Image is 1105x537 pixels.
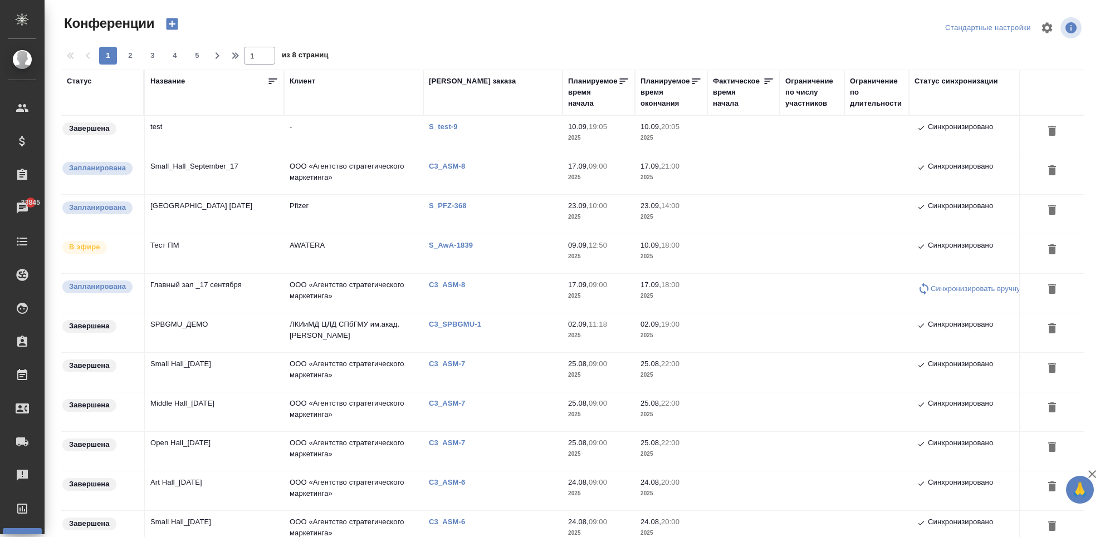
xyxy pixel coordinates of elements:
button: Удалить [1043,516,1062,537]
p: 09:00 [589,518,607,526]
span: 5 [188,50,206,61]
p: Синхронизировано [928,319,993,332]
td: - [284,116,423,155]
button: 🙏 [1066,476,1094,504]
p: 2025 [640,449,702,460]
div: Название [150,76,185,87]
a: C3_ASM-6 [429,478,473,486]
td: Art Hall_[DATE] [145,471,284,510]
p: В эфире [69,242,100,253]
p: 17.09, [640,280,661,289]
p: Синхронизировано [928,477,993,490]
div: Ограничение по длительности [850,76,903,109]
p: Запланирована [69,202,126,213]
span: 3 [144,50,162,61]
button: Удалить [1043,398,1062,418]
p: 19:05 [589,122,607,131]
p: 2025 [568,330,629,341]
button: 4 [166,47,184,65]
p: 2025 [568,449,629,460]
button: Удалить [1043,358,1062,379]
p: 24.08, [640,518,661,526]
button: Удалить [1043,279,1062,300]
p: 21:00 [661,162,679,170]
button: Удалить [1043,477,1062,497]
button: Удалить [1043,200,1062,221]
td: Middle Hall_[DATE] [145,392,284,431]
div: Фактическое время начала [713,76,763,109]
p: Синхронизировано [928,161,993,174]
span: из 8 страниц [282,48,329,65]
td: test [145,116,284,155]
button: Создать [159,14,185,33]
span: 33845 [14,197,47,208]
span: Посмотреть информацию [1060,17,1084,38]
p: 2025 [640,172,702,183]
button: Удалить [1043,319,1062,339]
p: 25.08, [568,439,589,447]
a: C3_SPBGMU-1 [429,320,490,328]
div: Статус синхронизации [915,76,998,87]
span: 🙏 [1070,478,1089,501]
a: C3_ASM-8 [429,280,473,289]
button: Удалить [1043,240,1062,260]
p: 2025 [568,290,629,302]
a: C3_ASM-6 [429,518,473,526]
p: 2025 [640,290,702,302]
p: 09:00 [589,359,607,368]
p: 09:00 [589,162,607,170]
p: Синхронизировано [928,516,993,530]
td: ООО «Агентство стратегического маркетинга» [284,392,423,431]
a: C3_ASM-7 [429,359,473,368]
p: 2025 [640,330,702,341]
a: S_PFZ-368 [429,201,475,210]
p: Завершена [69,518,110,529]
p: 25.08, [640,439,661,447]
p: 10.09, [568,122,589,131]
p: 25.08, [640,399,661,407]
td: [GEOGRAPHIC_DATA] [DATE] [145,195,284,234]
p: 22:00 [661,359,679,368]
p: S_AwA-1839 [429,241,481,249]
p: 09:00 [589,478,607,486]
td: Тест ПМ [145,234,284,273]
a: S_test-9 [429,122,466,131]
p: 09:00 [589,280,607,289]
p: 2025 [568,251,629,262]
button: 2 [121,47,139,65]
p: 24.08, [568,478,589,486]
td: SPBGMU_ДЕМО [145,313,284,352]
p: 20:00 [661,478,679,486]
td: AWATERA [284,234,423,273]
p: Завершена [69,439,110,450]
p: 2025 [640,488,702,499]
td: Open Hall_[DATE] [145,432,284,471]
p: 2025 [568,132,629,144]
p: 02.09, [568,320,589,328]
p: 09:00 [589,439,607,447]
button: Удалить [1043,161,1062,181]
td: Pfizer [284,195,423,234]
td: ООО «Агентство стратегического маркетинга» [284,155,423,194]
p: 09.09, [568,241,589,249]
p: 24.08, [568,518,589,526]
span: Конференции [61,14,154,32]
p: Запланирована [69,162,126,174]
p: 2025 [568,211,629,223]
p: 2025 [568,488,629,499]
span: 4 [166,50,184,61]
a: 33845 [3,194,42,222]
td: ООО «Агентство стратегического маркетинга» [284,471,423,510]
p: 10.09, [640,241,661,249]
a: C3_ASM-7 [429,399,473,407]
p: 2025 [640,251,702,262]
p: 23.09, [640,201,661,210]
td: ЛКИиМД ЦЛД СПбГМУ им.акад. [PERSON_NAME] [284,313,423,352]
p: 2025 [568,172,629,183]
p: 17.09, [568,280,589,289]
p: 25.08, [568,359,589,368]
p: 20:05 [661,122,679,131]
